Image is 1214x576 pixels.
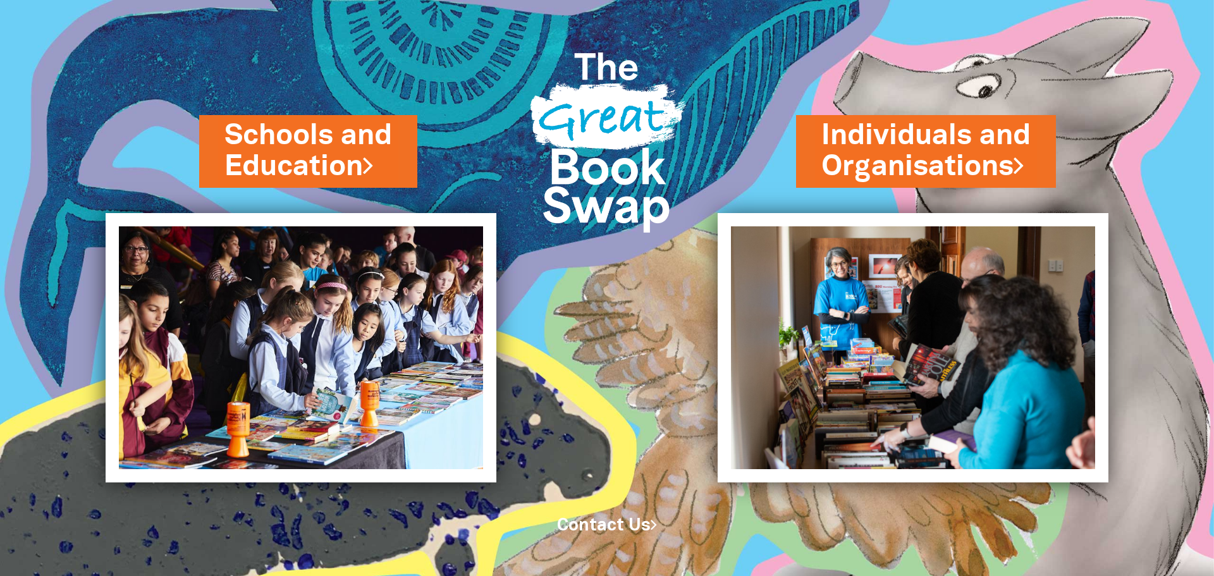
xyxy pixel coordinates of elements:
[718,213,1108,482] img: Individuals and Organisations
[515,15,699,259] img: Great Bookswap logo
[821,116,1031,187] a: Individuals andOrganisations
[224,116,392,187] a: Schools andEducation
[557,518,657,534] a: Contact Us
[106,213,496,482] img: Schools and Education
